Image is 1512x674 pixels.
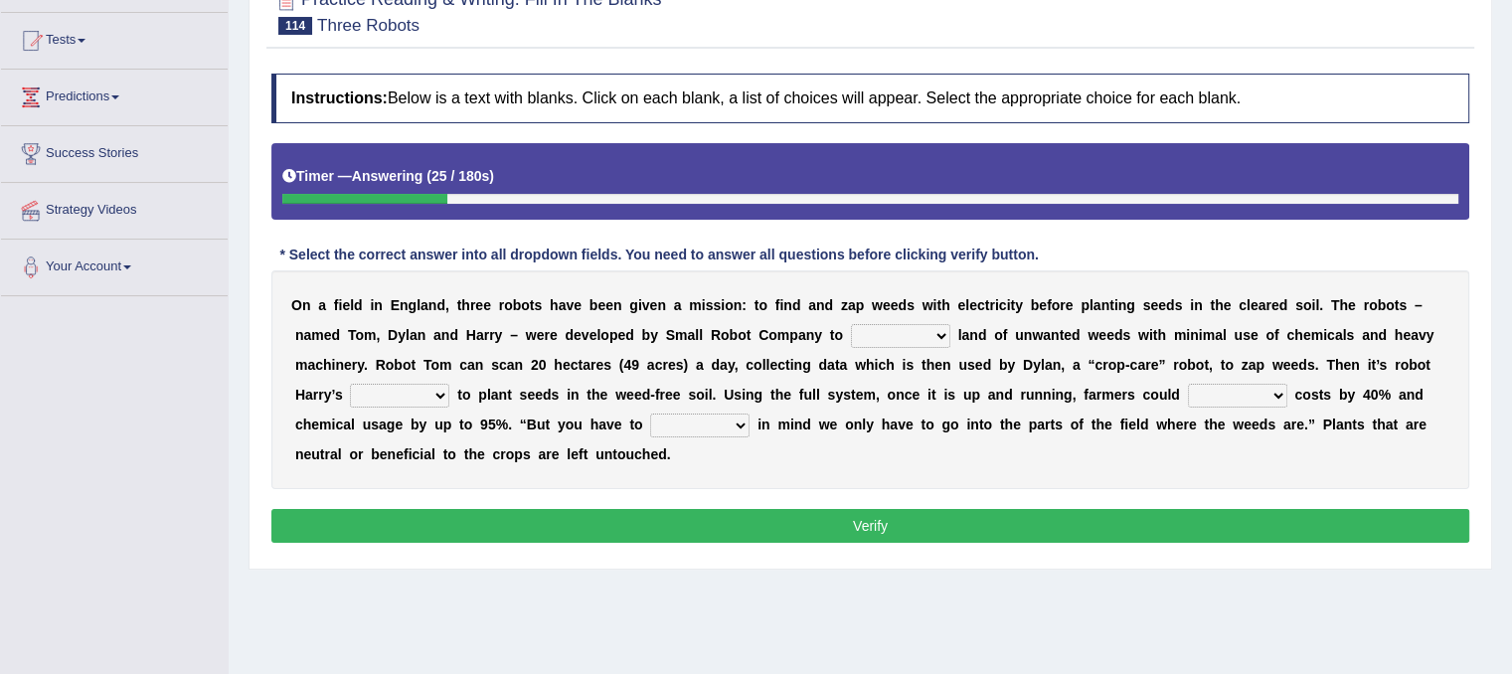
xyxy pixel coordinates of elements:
[725,297,734,313] b: o
[578,357,583,373] b: t
[613,297,622,313] b: n
[1251,327,1259,343] b: e
[1286,327,1294,343] b: c
[374,297,383,313] b: n
[566,297,574,313] b: v
[775,297,780,313] b: f
[825,297,834,313] b: d
[388,327,398,343] b: D
[1378,297,1387,313] b: b
[364,357,368,373] b: .
[1327,327,1335,343] b: c
[537,327,545,343] b: e
[1098,327,1106,343] b: e
[324,327,332,343] b: e
[1101,297,1110,313] b: n
[605,297,613,313] b: e
[574,297,582,313] b: e
[1150,297,1158,313] b: e
[1149,327,1153,343] b: i
[848,297,856,313] b: a
[1395,297,1400,313] b: t
[531,357,539,373] b: 2
[872,297,883,313] b: w
[1,126,228,176] a: Success Stories
[332,357,336,373] b: i
[334,297,339,313] b: f
[1215,327,1223,343] b: a
[467,357,475,373] b: a
[476,327,484,343] b: a
[597,297,605,313] b: e
[642,327,651,343] b: b
[655,357,663,373] b: c
[489,327,494,343] b: r
[687,327,695,343] b: a
[689,297,701,313] b: m
[1043,327,1051,343] b: a
[758,327,768,343] b: C
[495,327,503,343] b: y
[430,357,439,373] b: o
[1386,297,1395,313] b: o
[583,357,590,373] b: a
[317,16,420,35] small: Three Robots
[1370,327,1379,343] b: n
[291,297,302,313] b: O
[418,327,426,343] b: n
[1122,327,1130,343] b: s
[1303,327,1311,343] b: e
[1143,297,1151,313] b: s
[589,297,598,313] b: b
[738,327,747,343] b: o
[271,245,1047,265] div: * Select the correct answer into all dropdown fields. You need to answer all questions before cli...
[370,297,374,313] b: i
[489,168,494,184] b: )
[755,297,759,313] b: t
[1274,327,1279,343] b: f
[352,168,423,184] b: Answering
[398,327,406,343] b: y
[958,327,962,343] b: l
[291,89,388,106] b: Instructions:
[590,357,595,373] b: r
[1066,297,1074,313] b: e
[1311,327,1323,343] b: m
[1395,327,1404,343] b: h
[1031,297,1040,313] b: b
[699,327,703,343] b: l
[534,297,542,313] b: s
[989,297,994,313] b: r
[596,327,600,343] b: l
[650,327,658,343] b: y
[342,297,350,313] b: e
[352,357,357,373] b: r
[311,327,323,343] b: m
[417,297,420,313] b: l
[696,357,704,373] b: a
[907,297,915,313] b: s
[1411,327,1419,343] b: a
[391,297,400,313] b: E
[441,327,450,343] b: n
[1403,327,1411,343] b: e
[376,327,380,343] b: ,
[544,327,549,343] b: r
[420,297,428,313] b: a
[1138,327,1149,343] b: w
[406,327,410,343] b: l
[1210,297,1215,313] b: t
[1088,327,1098,343] b: w
[1243,327,1251,343] b: s
[1251,297,1259,313] b: e
[271,509,1469,543] button: Verify
[1399,297,1407,313] b: s
[1114,327,1123,343] b: d
[706,297,714,313] b: s
[526,327,537,343] b: w
[625,327,634,343] b: d
[1239,297,1247,313] b: c
[792,297,801,313] b: d
[1378,327,1387,343] b: d
[1348,297,1356,313] b: e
